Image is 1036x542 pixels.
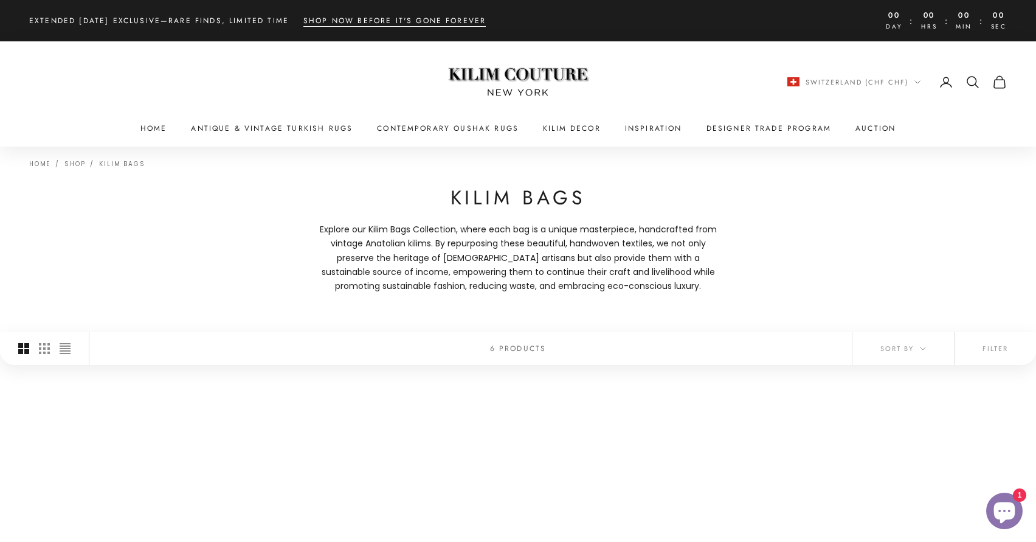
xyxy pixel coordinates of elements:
[979,14,984,28] span: :
[956,22,972,32] span: Min
[303,15,486,27] a: Shop Now Before It's Gone Forever
[991,10,1007,22] countdown-timer-flip: 00
[60,332,71,365] button: Switch to compact product images
[991,22,1007,32] span: Sec
[377,122,519,134] a: Contemporary Oushak Rugs
[442,53,594,111] img: Logo of Kilim Couture New York
[191,122,353,134] a: Antique & Vintage Turkish Rugs
[886,22,902,32] span: Day
[320,223,717,291] span: Explore our Kilim Bags Collection, where each bag is a unique masterpiece, handcrafted from vinta...
[99,159,145,169] a: Kilim Bags
[29,15,289,27] p: Extended [DATE] Exclusive—Rare Finds, Limited Time
[880,343,926,354] span: Sort by
[29,159,50,169] a: Home
[852,332,954,365] button: Sort by
[955,332,1036,365] button: Filter
[787,75,1007,89] nav: Secondary navigation
[921,10,937,22] countdown-timer-flip: 00
[29,122,1007,134] nav: Primary navigation
[787,77,920,88] button: Change country or currency
[886,10,902,22] countdown-timer-flip: 00
[886,10,1007,32] countdown-timer: This offer expires on September 7, 2025 at 11:59 pm
[910,14,914,28] span: :
[64,159,85,169] a: Shop
[140,122,167,134] a: Home
[311,186,725,211] h1: Kilim Bags
[29,159,145,167] nav: Breadcrumb
[18,332,29,365] button: Switch to larger product images
[921,22,937,32] span: Hrs
[706,122,832,134] a: Designer Trade Program
[956,10,972,22] countdown-timer-flip: 00
[490,342,547,355] p: 6 products
[982,493,1026,532] inbox-online-store-chat: Shopify online store chat
[787,77,799,86] img: Switzerland
[855,122,896,134] a: Auction
[39,332,50,365] button: Switch to smaller product images
[543,122,601,134] summary: Kilim Decor
[806,77,908,88] span: Switzerland (CHF CHF)
[945,14,949,28] span: :
[625,122,682,134] a: Inspiration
